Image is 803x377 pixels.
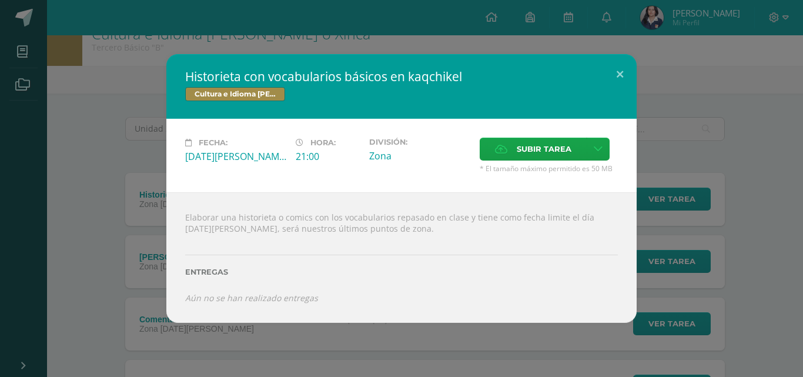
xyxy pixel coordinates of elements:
h2: Historieta con vocabularios básicos en kaqchikel [185,68,618,85]
label: División: [369,138,470,146]
span: Cultura e Idioma [PERSON_NAME] o Xinca [185,87,285,101]
span: * El tamaño máximo permitido es 50 MB [480,164,618,174]
label: Entregas [185,268,618,276]
span: Subir tarea [517,138,571,160]
div: Zona [369,149,470,162]
div: Elaborar una historieta o comics con los vocabularios repasado en clase y tiene como fecha limite... [166,192,637,322]
span: Hora: [310,138,336,147]
div: 21:00 [296,150,360,163]
div: [DATE][PERSON_NAME] [185,150,286,163]
i: Aún no se han realizado entregas [185,292,318,303]
button: Close (Esc) [603,54,637,94]
span: Fecha: [199,138,227,147]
